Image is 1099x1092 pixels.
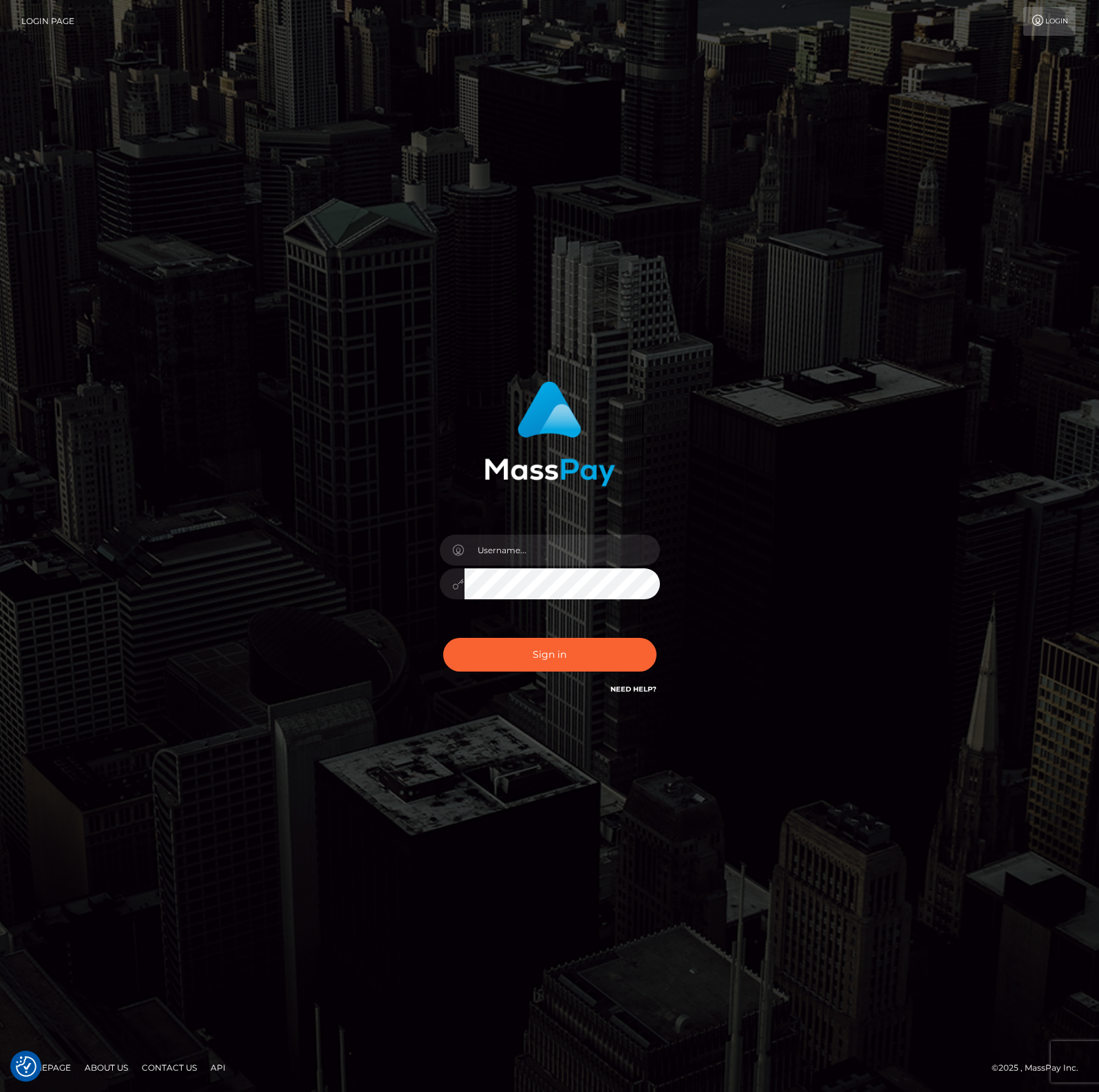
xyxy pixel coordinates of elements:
[484,381,615,486] img: MassPay Login
[465,535,660,566] input: Username...
[205,1057,231,1078] a: API
[443,638,657,672] button: Sign in
[79,1057,134,1078] a: About Us
[992,1060,1089,1075] div: © 2025 , MassPay Inc.
[16,1056,36,1077] button: Consent Preferences
[15,1057,76,1078] a: Homepage
[21,7,74,36] a: Login Page
[1023,7,1076,36] a: Login
[136,1057,202,1078] a: Contact Us
[16,1056,36,1077] img: Revisit consent button
[610,685,657,694] a: Need Help?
